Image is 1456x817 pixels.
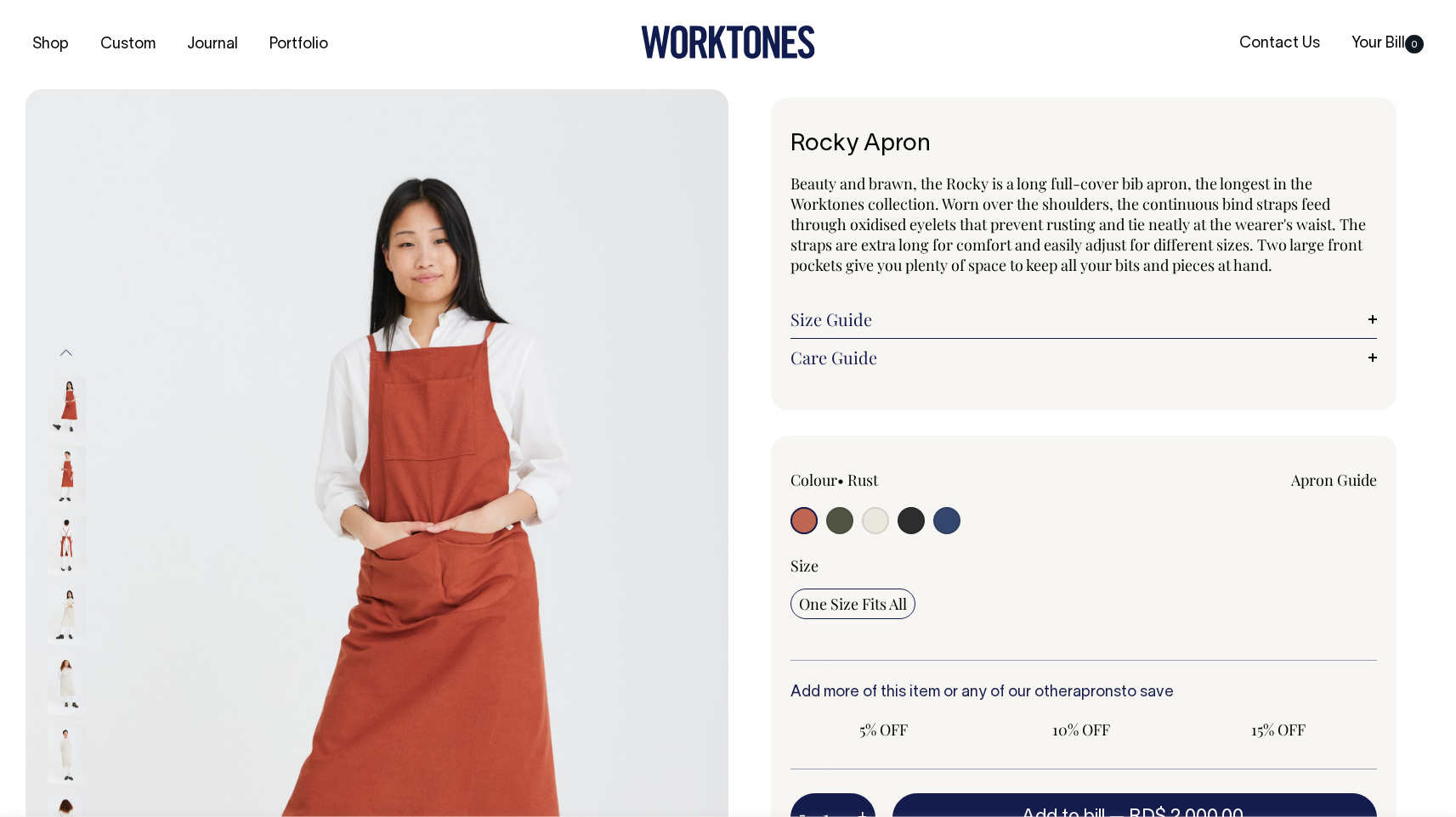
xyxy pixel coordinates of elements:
[180,31,245,59] a: Journal
[25,31,76,59] a: Shop
[790,589,915,619] input: One Size Fits All
[93,31,162,59] a: Custom
[790,555,1378,576] div: Size
[988,714,1175,745] input: 10% OFF
[54,334,79,372] button: Previous
[48,656,86,715] img: natural
[1193,719,1363,740] span: 15% OFF
[1073,685,1121,700] a: aprons
[790,714,977,745] input: 5% OFF
[48,516,86,576] img: rust
[790,309,1378,330] a: Size Guide
[48,447,86,506] img: rust
[996,719,1166,740] span: 10% OFF
[790,685,1378,701] h6: Add more of this item or any of our other to save
[1232,30,1327,58] a: Contact Us
[847,470,878,490] label: Rust
[48,725,86,785] img: natural
[263,31,335,59] a: Portfolio
[790,173,1366,275] span: Beauty and brawn, the Rocky is a long full-cover bib apron, the longest in the Worktones collecti...
[48,377,86,437] img: rust
[1185,714,1372,745] input: 15% OFF
[48,586,86,645] img: natural
[799,719,969,740] span: 5% OFF
[790,470,1025,490] div: Colour
[837,470,844,490] span: •
[1291,470,1377,490] a: Apron Guide
[1405,35,1424,54] span: 0
[799,594,907,614] span: One Size Fits All
[790,132,1378,158] h1: Rocky Apron
[790,347,1378,368] a: Care Guide
[1345,30,1431,58] a: Your Bill0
